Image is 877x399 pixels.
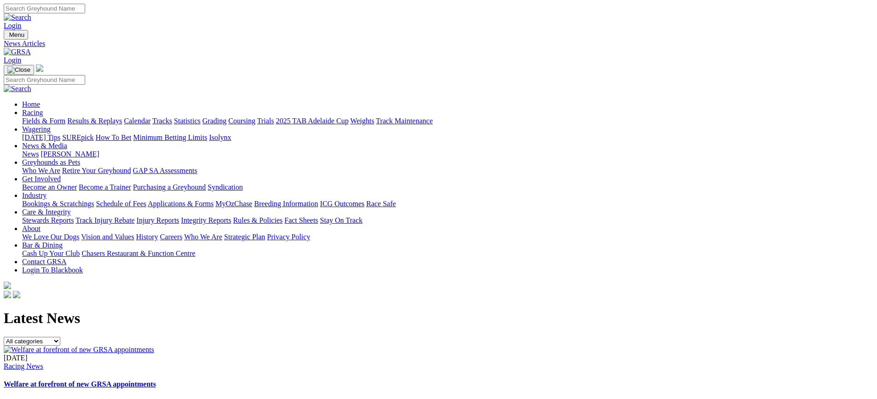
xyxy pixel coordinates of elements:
a: Get Involved [22,175,61,183]
a: Home [22,100,40,108]
a: Welfare at forefront of new GRSA appointments [4,380,156,388]
div: Bar & Dining [22,249,873,258]
img: Close [7,66,30,74]
a: Login To Blackbook [22,266,83,274]
a: Stay On Track [320,216,362,224]
a: Tracks [152,117,172,125]
a: Cash Up Your Club [22,249,80,257]
a: Bar & Dining [22,241,63,249]
a: Calendar [124,117,151,125]
a: ICG Outcomes [320,200,364,208]
a: SUREpick [62,133,93,141]
a: GAP SA Assessments [133,167,197,174]
a: Wagering [22,125,51,133]
a: Careers [160,233,182,241]
a: Schedule of Fees [96,200,146,208]
a: Contact GRSA [22,258,66,266]
a: Privacy Policy [267,233,310,241]
span: Menu [9,31,24,38]
a: Coursing [228,117,256,125]
a: Trials [257,117,274,125]
a: Race Safe [366,200,395,208]
a: Breeding Information [254,200,318,208]
a: Vision and Values [81,233,134,241]
a: Bookings & Scratchings [22,200,94,208]
img: logo-grsa-white.png [4,282,11,289]
a: Retire Your Greyhound [62,167,131,174]
a: Fields & Form [22,117,65,125]
div: Greyhounds as Pets [22,167,873,175]
a: Become an Owner [22,183,77,191]
a: Become a Trainer [79,183,131,191]
a: Syndication [208,183,243,191]
a: [PERSON_NAME] [41,150,99,158]
a: 2025 TAB Adelaide Cup [276,117,348,125]
a: Stewards Reports [22,216,74,224]
div: Get Involved [22,183,873,191]
a: Greyhounds as Pets [22,158,80,166]
a: About [22,225,41,232]
a: Who We Are [22,167,60,174]
a: Care & Integrity [22,208,71,216]
a: How To Bet [96,133,132,141]
a: Injury Reports [136,216,179,224]
a: News & Media [22,142,67,150]
a: History [136,233,158,241]
img: Welfare at forefront of new GRSA appointments [4,346,154,354]
img: GRSA [4,48,31,56]
a: Fact Sheets [285,216,318,224]
a: News Articles [4,40,873,48]
a: Who We Are [184,233,222,241]
a: Rules & Policies [233,216,283,224]
div: About [22,233,873,241]
div: Racing [22,117,873,125]
img: Search [4,85,31,93]
a: Statistics [174,117,201,125]
a: Track Injury Rebate [76,216,134,224]
a: Strategic Plan [224,233,265,241]
a: Login [4,22,21,29]
a: Industry [22,191,46,199]
a: Weights [350,117,374,125]
a: [DATE] Tips [22,133,60,141]
a: We Love Our Dogs [22,233,79,241]
a: Purchasing a Greyhound [133,183,206,191]
div: Industry [22,200,873,208]
a: Racing News [4,362,43,370]
a: Minimum Betting Limits [133,133,207,141]
div: Care & Integrity [22,216,873,225]
a: Results & Replays [67,117,122,125]
img: twitter.svg [13,291,20,298]
h1: Latest News [4,310,873,327]
a: Isolynx [209,133,231,141]
img: facebook.svg [4,291,11,298]
span: [DATE] [4,354,28,362]
a: MyOzChase [215,200,252,208]
a: Applications & Forms [148,200,214,208]
a: Chasers Restaurant & Function Centre [81,249,195,257]
button: Toggle navigation [4,65,34,75]
button: Toggle navigation [4,30,28,40]
a: Login [4,56,21,64]
a: Grading [203,117,227,125]
a: Racing [22,109,43,116]
a: Track Maintenance [376,117,433,125]
img: Search [4,13,31,22]
input: Search [4,75,85,85]
a: News [22,150,39,158]
img: logo-grsa-white.png [36,64,43,72]
a: Integrity Reports [181,216,231,224]
div: Wagering [22,133,873,142]
input: Search [4,4,85,13]
div: News & Media [22,150,873,158]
